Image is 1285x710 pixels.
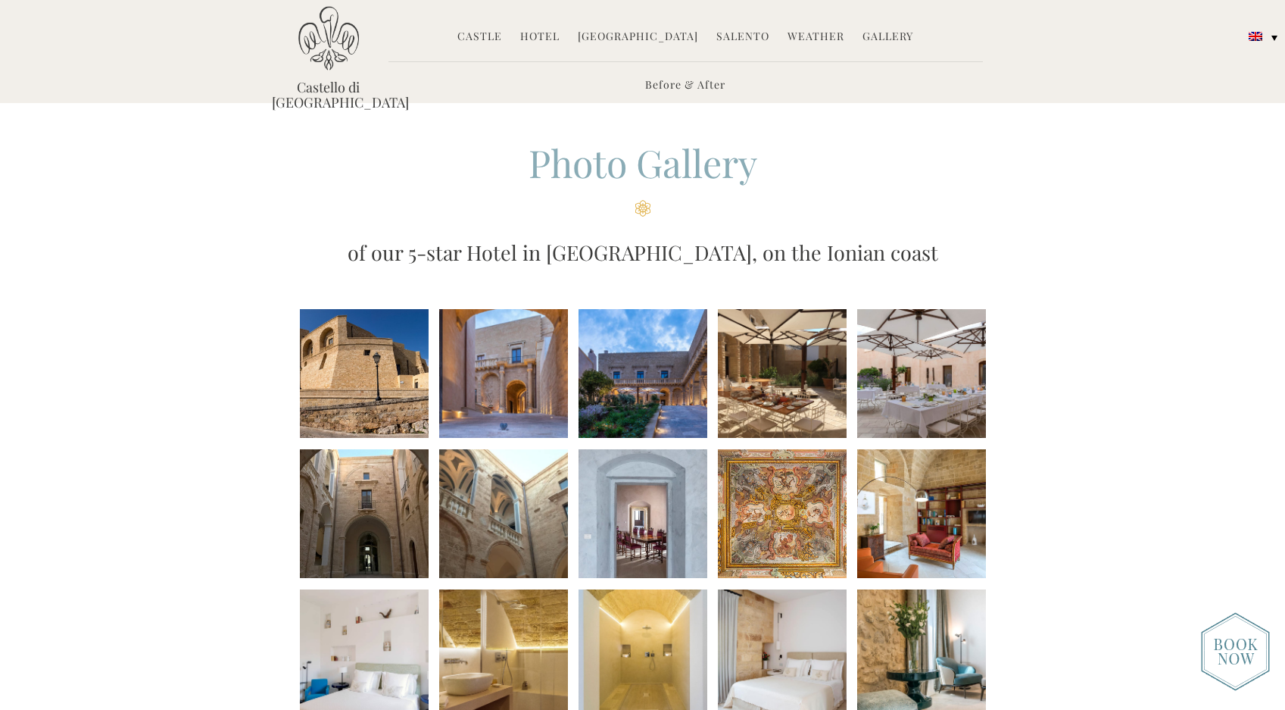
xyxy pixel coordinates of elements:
h2: Photo Gallery [272,137,1014,217]
h3: of our 5-star Hotel in [GEOGRAPHIC_DATA], on the Ionian coast [272,237,1014,267]
a: Castle [457,29,502,46]
a: Weather [788,29,844,46]
a: Gallery [862,29,913,46]
a: [GEOGRAPHIC_DATA] [578,29,698,46]
a: Before & After [645,77,725,95]
a: Castello di [GEOGRAPHIC_DATA] [272,80,385,110]
img: English [1249,32,1262,41]
a: Hotel [520,29,560,46]
a: Salento [716,29,769,46]
img: new-booknow.png [1201,612,1270,691]
img: Castello di Ugento [298,6,359,70]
